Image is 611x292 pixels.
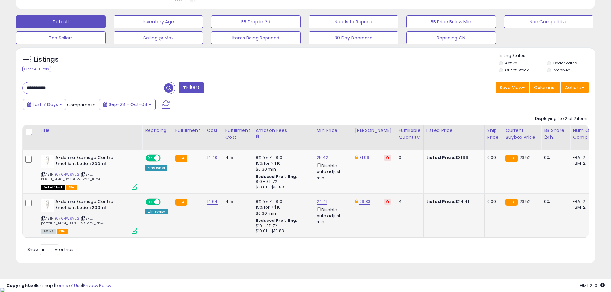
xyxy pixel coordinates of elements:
div: Disable auto adjust min [317,162,347,181]
b: Reduced Prof. Rng. [256,218,298,223]
div: 8% for <= $10 [256,199,309,204]
span: ON [146,199,154,205]
div: FBM: 2 [573,161,594,166]
div: $0.30 min [256,211,309,216]
button: Repricing ON [406,31,496,44]
a: Privacy Policy [83,282,111,288]
b: A-derma Exomega Control Emollient Lotion 200ml [55,155,133,168]
div: Fulfillment Cost [225,127,250,141]
span: 2025-10-12 21:01 GMT [580,282,605,288]
div: 15% for > $10 [256,204,309,210]
div: Min Price [317,127,350,134]
div: $10.01 - $10.83 [256,229,309,234]
label: Out of Stock [505,67,529,73]
button: Sep-28 - Oct-04 [99,99,156,110]
button: 30 Day Decrease [309,31,398,44]
button: Non Competitive [504,15,593,28]
small: FBA [505,155,517,162]
div: $24.41 [426,199,479,204]
div: $0.30 min [256,166,309,172]
a: 14.40 [207,154,218,161]
span: Columns [534,84,554,91]
div: 0 [399,155,419,161]
div: Amazon AI [145,165,167,171]
span: ON [146,155,154,161]
span: Last 7 Days [33,101,58,108]
span: 23.52 [519,154,531,161]
button: Selling @ Max [114,31,203,44]
span: Sep-28 - Oct-04 [109,101,148,108]
button: Last 7 Days [23,99,66,110]
div: seller snap | | [6,283,111,289]
div: FBM: 2 [573,204,594,210]
div: Repricing [145,127,170,134]
div: 0% [544,155,565,161]
button: Actions [561,82,589,93]
button: Default [16,15,106,28]
span: FBA [66,185,77,190]
div: Clear All Filters [22,66,51,72]
button: Save View [496,82,529,93]
div: FBA: 2 [573,199,594,204]
a: 14.64 [207,198,218,205]
b: A-derma Exomega Control Emollient Lotion 200ml [55,199,133,212]
a: 29.83 [359,198,371,205]
div: ASIN: [41,155,137,189]
span: | SKU: PERFU_14.40_B076HW9V22_1804 [41,172,100,181]
div: $10 - $11.72 [256,223,309,229]
div: 15% for > $10 [256,161,309,166]
small: Amazon Fees. [256,134,259,140]
a: Terms of Use [55,282,82,288]
a: 31.99 [359,154,369,161]
a: 24.41 [317,198,327,205]
span: | SKU: perfclub_14.64_B076HW9V22_2124 [41,216,103,225]
small: FBA [505,199,517,206]
div: FBA: 2 [573,155,594,161]
strong: Copyright [6,282,30,288]
div: Title [39,127,140,134]
span: All listings that are currently out of stock and unavailable for purchase on Amazon [41,185,65,190]
a: 25.42 [317,154,328,161]
div: 4 [399,199,419,204]
p: Listing States: [499,53,595,59]
label: Active [505,60,517,66]
h5: Listings [34,55,59,64]
span: 23.52 [519,198,531,204]
span: FBA [57,229,68,234]
label: Archived [553,67,571,73]
div: $10 - $11.72 [256,179,309,185]
div: $31.99 [426,155,479,161]
div: Fulfillable Quantity [399,127,421,141]
div: Disable auto adjust min [317,206,347,225]
b: Listed Price: [426,154,455,161]
div: 4.15 [225,155,248,161]
span: All listings currently available for purchase on Amazon [41,229,56,234]
div: 0.00 [487,199,498,204]
div: 0.00 [487,155,498,161]
div: Amazon Fees [256,127,311,134]
button: Needs to Reprice [309,15,398,28]
button: Top Sellers [16,31,106,44]
span: OFF [160,199,170,205]
button: Columns [530,82,560,93]
div: Ship Price [487,127,500,141]
div: Win BuyBox [145,209,168,214]
div: [PERSON_NAME] [355,127,393,134]
a: B076HW9V22 [54,216,79,221]
img: 31CRTmX7+KL._SL40_.jpg [41,199,54,212]
div: Current Buybox Price [505,127,539,141]
label: Deactivated [553,60,577,66]
div: BB Share 24h. [544,127,567,141]
button: Filters [179,82,204,93]
button: BB Drop in 7d [211,15,301,28]
b: Reduced Prof. Rng. [256,174,298,179]
button: Items Being Repriced [211,31,301,44]
div: 8% for <= $10 [256,155,309,161]
button: Inventory Age [114,15,203,28]
div: Listed Price [426,127,482,134]
small: FBA [175,199,187,206]
img: 31CRTmX7+KL._SL40_.jpg [41,155,54,168]
span: Compared to: [67,102,97,108]
div: Fulfillment [175,127,201,134]
div: 4.15 [225,199,248,204]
